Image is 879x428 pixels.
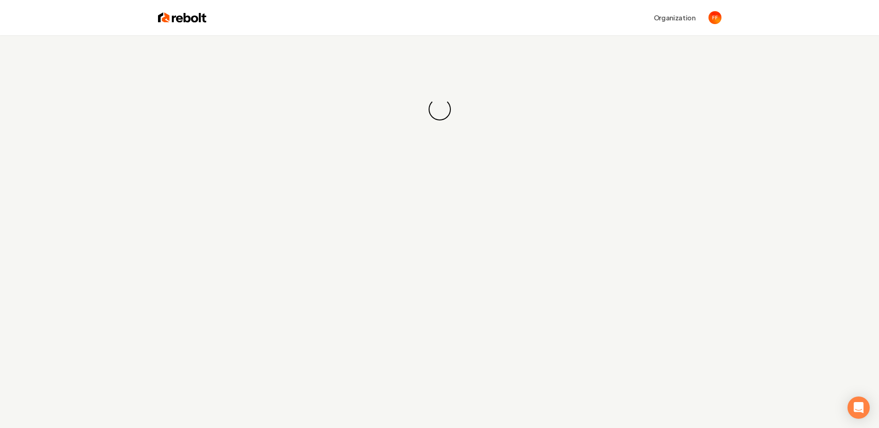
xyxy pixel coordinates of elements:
img: Fernando F [708,11,721,24]
div: Open Intercom Messenger [847,397,870,419]
button: Organization [648,9,701,26]
button: Open user button [708,11,721,24]
div: Loading [424,94,455,125]
img: Rebolt Logo [158,11,207,24]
